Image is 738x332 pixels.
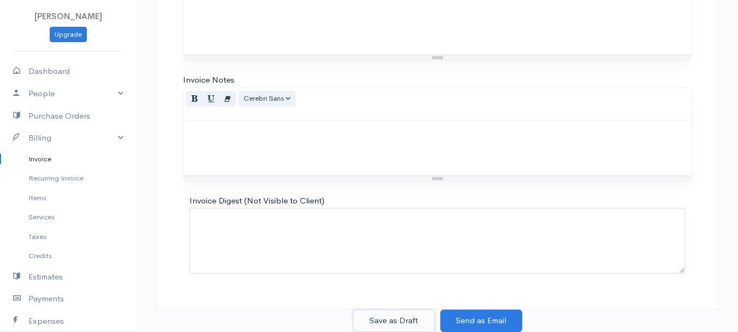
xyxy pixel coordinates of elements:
div: Resize [184,55,691,60]
button: Underline (CTRL+U) [203,91,220,107]
div: Resize [184,176,691,181]
label: Invoice Digest (Not Visible to Client) [190,195,324,207]
label: Invoice Notes [183,74,234,86]
a: Upgrade [50,27,87,43]
span: Cerebri Sans [244,94,284,103]
button: Send as Email [440,310,522,332]
button: Save as Draft [353,310,435,332]
button: Bold (CTRL+B) [186,91,203,107]
button: Font Family [239,91,296,107]
span: [PERSON_NAME] [34,11,102,21]
button: Remove Font Style (CTRL+\) [219,91,236,107]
